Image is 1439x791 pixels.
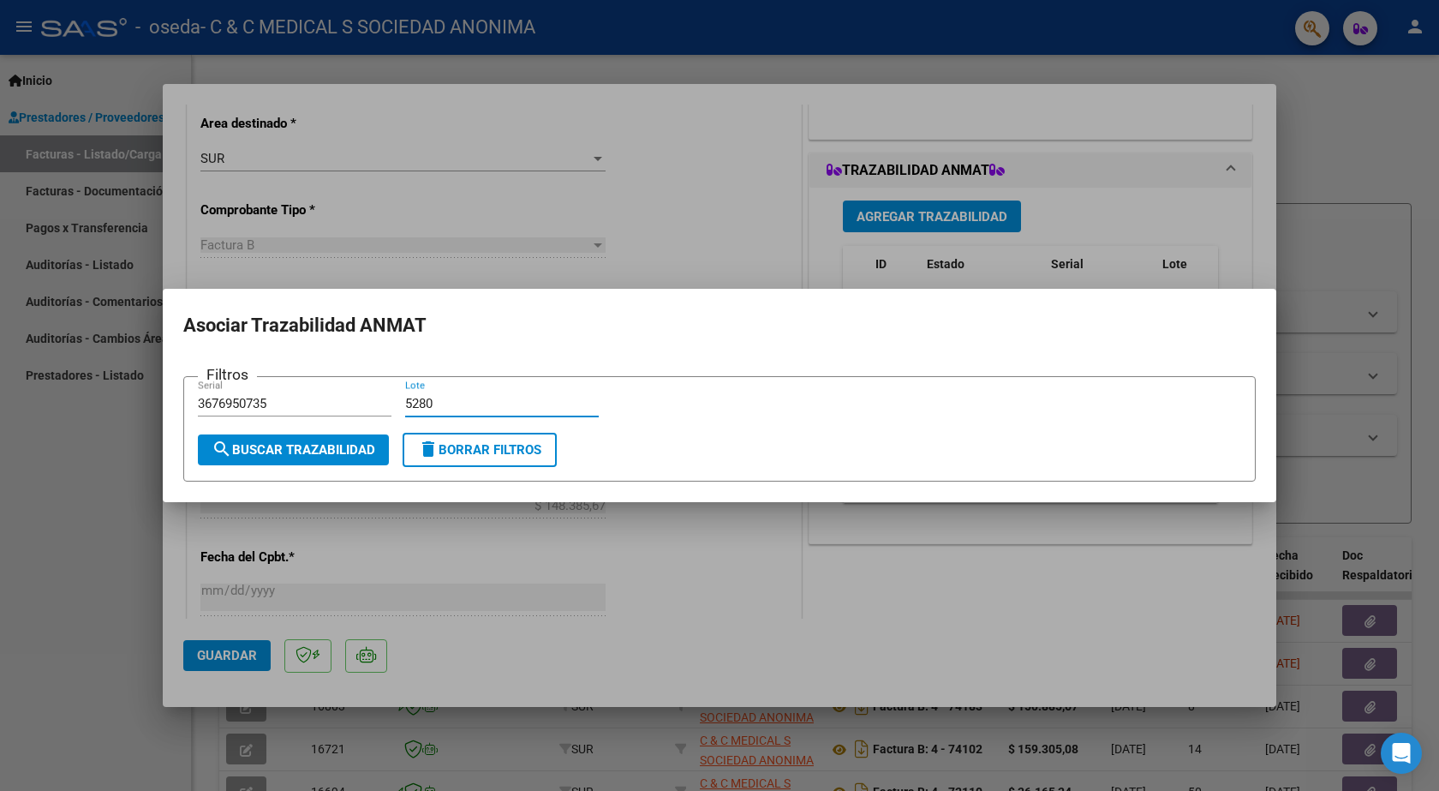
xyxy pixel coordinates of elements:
div: Open Intercom Messenger [1381,733,1422,774]
h2: Asociar Trazabilidad ANMAT [183,309,1256,342]
button: Buscar Trazabilidad [198,434,389,465]
span: Borrar Filtros [418,442,541,458]
h3: Filtros [198,363,257,386]
mat-icon: search [212,439,232,459]
span: Buscar Trazabilidad [212,442,375,458]
mat-icon: delete [418,439,439,459]
button: Borrar Filtros [403,433,557,467]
